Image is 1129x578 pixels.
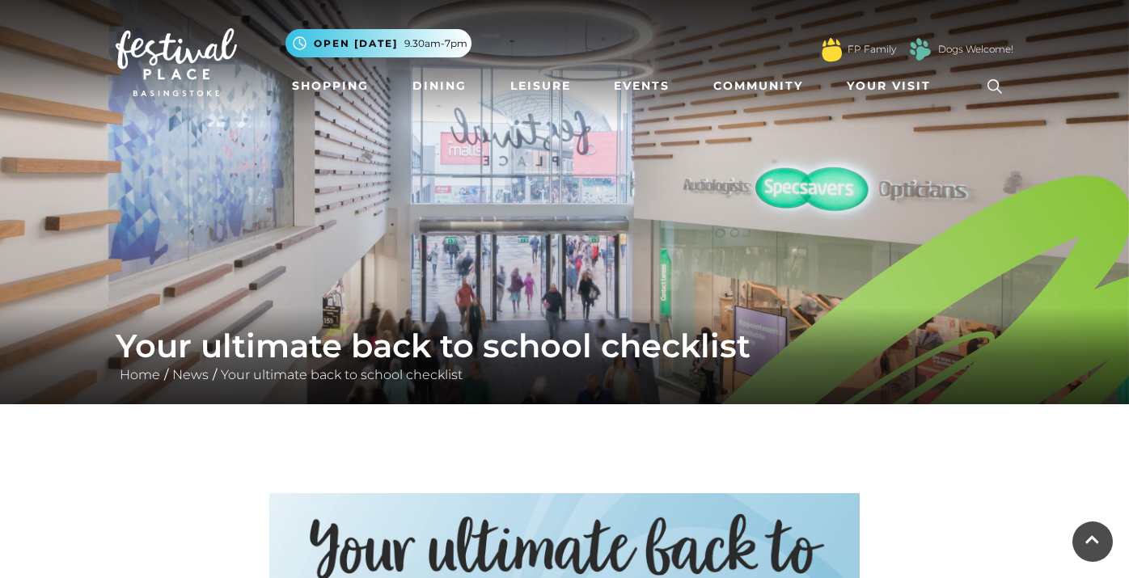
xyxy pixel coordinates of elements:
[285,71,375,101] a: Shopping
[847,78,931,95] span: Your Visit
[217,367,467,382] a: Your ultimate back to school checklist
[104,327,1025,385] div: / /
[607,71,676,101] a: Events
[406,71,473,101] a: Dining
[116,327,1013,365] h1: Your ultimate back to school checklist
[168,367,213,382] a: News
[938,42,1013,57] a: Dogs Welcome!
[285,29,471,57] button: Open [DATE] 9.30am-7pm
[848,42,896,57] a: FP Family
[116,367,164,382] a: Home
[314,36,398,51] span: Open [DATE]
[116,28,237,96] img: Festival Place Logo
[707,71,810,101] a: Community
[404,36,467,51] span: 9.30am-7pm
[504,71,577,101] a: Leisure
[840,71,945,101] a: Your Visit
